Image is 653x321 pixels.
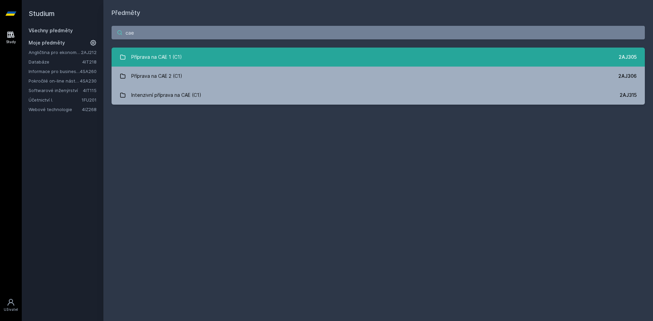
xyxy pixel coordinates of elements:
[620,92,637,99] div: 2AJ315
[1,295,20,316] a: Uživatel
[112,26,645,39] input: Název nebo ident předmětu…
[6,39,16,44] div: Study
[80,69,97,74] a: 4SA260
[112,48,645,67] a: Příprava na CAE 1 (C1) 2AJ305
[83,88,97,93] a: 4IT115
[4,307,18,312] div: Uživatel
[29,49,81,56] a: Angličtina pro ekonomická studia 2 (B2/C1)
[131,88,201,102] div: Intenzivní příprava na CAE (C1)
[1,27,20,48] a: Study
[80,78,97,84] a: 4SA230
[131,69,182,83] div: Příprava na CAE 2 (C1)
[618,73,637,79] div: 2AJ306
[29,39,65,46] span: Moje předměty
[29,58,82,65] a: Databáze
[82,59,97,65] a: 4IT218
[82,107,97,112] a: 4IZ268
[29,77,80,84] a: Pokročilé on-line nástroje pro analýzu a zpracování informací
[29,96,82,103] a: Účetnictví I.
[112,86,645,105] a: Intenzivní příprava na CAE (C1) 2AJ315
[29,87,83,94] a: Softwarové inženýrství
[81,50,97,55] a: 2AJ212
[29,68,80,75] a: Informace pro business (v angličtině)
[82,97,97,103] a: 1FU201
[619,54,637,60] div: 2AJ305
[131,50,182,64] div: Příprava na CAE 1 (C1)
[29,28,73,33] a: Všechny předměty
[112,8,645,18] h1: Předměty
[29,106,82,113] a: Webové technologie
[112,67,645,86] a: Příprava na CAE 2 (C1) 2AJ306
